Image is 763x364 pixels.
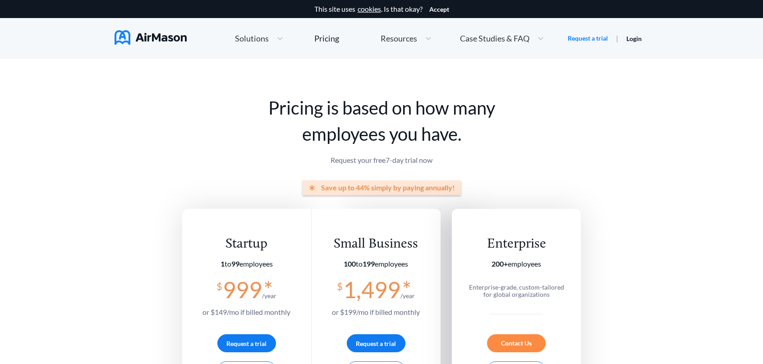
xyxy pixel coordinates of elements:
b: 1 [221,259,225,268]
span: | [616,34,618,42]
section: employees [202,260,290,268]
b: 199 [363,259,375,268]
span: or $ 149 /mo if billed monthly [202,308,290,316]
span: Save up to 44% simply by paying annually! [321,184,455,192]
button: Request a trial [217,334,276,352]
span: Case Studies & FAQ [460,34,529,42]
div: Small Business [332,236,420,253]
b: 200+ [492,259,508,268]
section: employees [464,260,569,268]
span: or $ 199 /mo if billed monthly [332,308,420,316]
span: Solutions [235,34,269,42]
div: Startup [202,236,290,253]
a: cookies [358,5,381,13]
a: Pricing [314,30,339,46]
section: employees [332,260,420,268]
img: AirMason Logo [115,30,187,45]
a: Request a trial [568,34,608,43]
span: Resources [381,34,417,42]
span: Enterprise-grade, custom-tailored for global organizations [469,283,564,298]
span: $ [216,277,222,292]
span: 999 [223,276,262,303]
b: 99 [231,259,239,268]
span: to [221,259,239,268]
div: Contact Us [487,334,546,352]
a: Login [626,35,642,42]
span: to [344,259,375,268]
button: Accept cookies [429,6,449,13]
button: Request a trial [347,334,405,352]
div: Pricing [314,34,339,42]
p: Request your free 7 -day trial now [182,156,581,164]
b: 100 [344,259,356,268]
h1: Pricing is based on how many employees you have. [182,95,581,147]
span: 1,499 [343,276,400,303]
div: Enterprise [464,236,569,253]
span: $ [337,277,343,292]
